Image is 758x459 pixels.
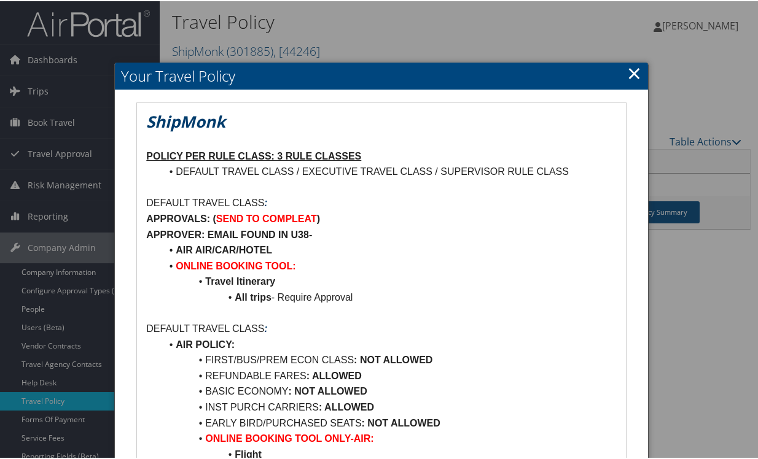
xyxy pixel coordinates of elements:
[176,244,272,254] strong: AIR AIR/CAR/HOTEL
[354,353,432,364] strong: : NOT ALLOWED
[161,382,616,398] li: BASIC ECONOMY
[205,275,275,285] strong: Travel Itinerary
[264,322,267,333] em: :
[235,448,262,458] strong: Flight
[146,109,225,131] em: ShipMonk
[627,60,641,84] a: Close
[235,291,272,301] strong: All trips
[216,212,317,223] strong: SEND TO COMPLEAT
[161,367,616,383] li: REFUNDABLE FARES
[176,260,295,270] strong: ONLINE BOOKING TOOL:
[264,196,267,207] em: :
[161,163,616,179] li: DEFAULT TRAVEL CLASS / EXECUTIVE TRAVEL CLASS / SUPERVISOR RULE CLASS
[146,228,312,239] strong: APPROVER: EMAIL FOUND IN U38-
[146,150,361,160] u: POLICY PER RULE CLASS: 3 RULE CLASSES
[161,398,616,414] li: INST PURCH CARRIERS
[146,212,210,223] strong: APPROVALS:
[213,212,216,223] strong: (
[307,369,362,380] strong: : ALLOWED
[288,385,367,395] strong: : NOT ALLOWED
[161,414,616,430] li: EARLY BIRD/PURCHASED SEATS
[362,417,440,427] strong: : NOT ALLOWED
[161,351,616,367] li: FIRST/BUS/PREM ECON CLASS
[205,432,373,442] strong: ONLINE BOOKING TOOL ONLY-AIR:
[115,61,647,88] h2: Your Travel Policy
[146,320,616,336] p: DEFAULT TRAVEL CLASS
[146,194,616,210] p: DEFAULT TRAVEL CLASS
[319,401,374,411] strong: : ALLOWED
[317,212,320,223] strong: )
[161,288,616,304] li: - Require Approval
[176,338,235,349] strong: AIR POLICY:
